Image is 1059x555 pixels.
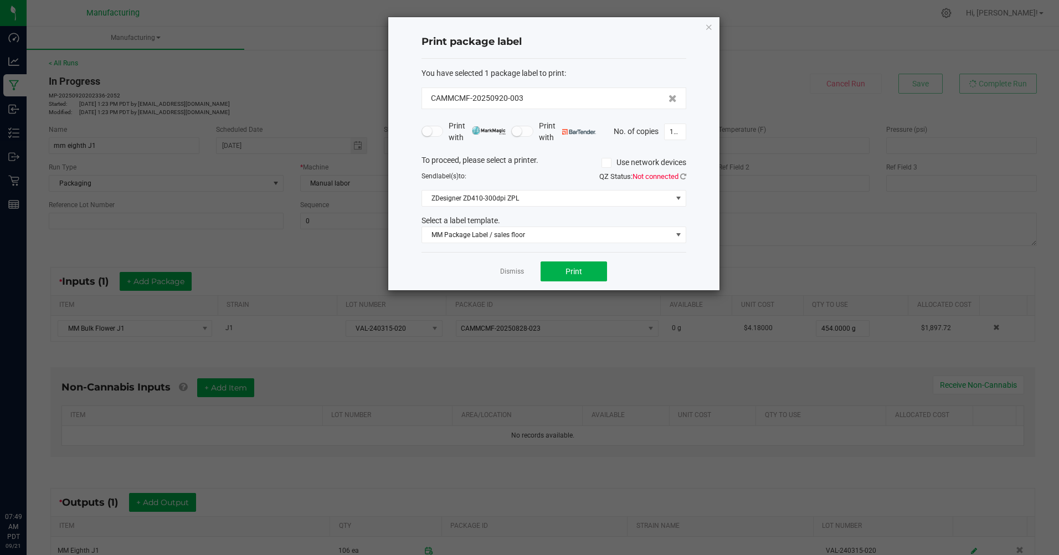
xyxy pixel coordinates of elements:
span: Print with [449,120,506,143]
span: ZDesigner ZD410-300dpi ZPL [422,191,672,206]
span: CAMMCMF-20250920-003 [431,92,523,104]
button: Print [541,261,607,281]
span: label(s) [436,172,459,180]
label: Use network devices [602,157,686,168]
img: mark_magic_cybra.png [472,126,506,135]
iframe: Resource center [11,466,44,500]
img: bartender.png [562,129,596,135]
span: You have selected 1 package label to print [421,69,564,78]
span: QZ Status: [599,172,686,181]
span: Not connected [633,172,678,181]
iframe: Resource center unread badge [33,465,46,478]
span: No. of copies [614,126,659,135]
div: : [421,68,686,79]
span: Print with [539,120,596,143]
div: Select a label template. [413,215,695,227]
a: Dismiss [500,267,524,276]
div: To proceed, please select a printer. [413,155,695,171]
span: MM Package Label / sales floor [422,227,672,243]
span: Print [566,267,582,276]
span: Send to: [421,172,466,180]
h4: Print package label [421,35,686,49]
